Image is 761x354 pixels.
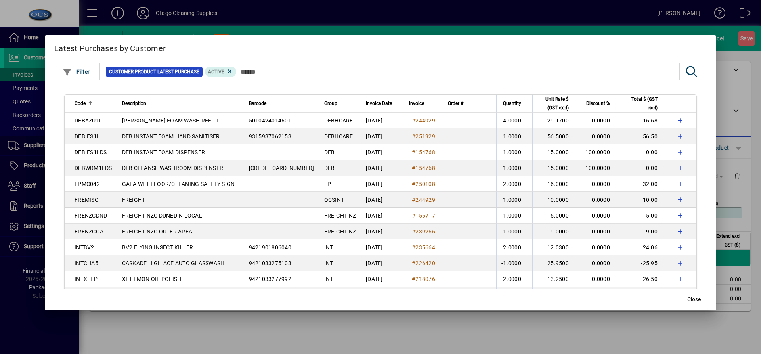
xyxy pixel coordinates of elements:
td: 16.0000 [532,176,580,192]
td: 1.0000 [496,192,532,208]
td: 56.5000 [532,128,580,144]
span: # [412,212,415,219]
a: #244929 [409,116,438,125]
a: #244929 [409,195,438,204]
span: INT [324,276,333,282]
span: 154768 [415,149,435,155]
span: # [412,181,415,187]
span: # [412,228,415,235]
button: Close [681,293,707,307]
span: DEBHCARE [324,133,353,140]
td: 1.0000 [496,128,532,144]
td: 4.0000 [496,113,532,128]
td: 2.0000 [496,271,532,287]
div: Total $ (GST excl) [626,95,665,112]
a: #154768 [409,148,438,157]
span: Close [687,295,701,304]
span: FPMC042 [75,181,100,187]
div: Barcode [249,99,314,108]
span: GALA WET FLOOR/CLEANING SAFETY SIGN [122,181,235,187]
td: [DATE] [361,224,404,239]
span: 226420 [415,260,435,266]
span: Active [208,69,224,75]
td: 1.0000 [496,224,532,239]
span: 5010424014601 [249,117,291,124]
a: #235664 [409,243,438,252]
span: Description [122,99,146,108]
td: 60.88 [621,287,669,303]
span: 239266 [415,228,435,235]
td: -25.95 [621,255,669,271]
div: Description [122,99,239,108]
span: # [412,276,415,282]
td: 60.8800 [532,287,580,303]
span: # [412,244,415,251]
span: DEB CLEANSE WASHROOM DISPENSER [122,165,224,171]
td: [DATE] [361,144,404,160]
span: FREIGHT [122,197,145,203]
div: Invoice Date [366,99,399,108]
td: 0.0000 [580,128,621,144]
td: 26.50 [621,271,669,287]
div: Group [324,99,356,108]
span: DEB [324,149,335,155]
a: #251929 [409,132,438,141]
span: Invoice [409,99,424,108]
span: 9421901806040 [249,244,291,251]
td: 32.00 [621,176,669,192]
td: 1.0000 [496,208,532,224]
span: Group [324,99,337,108]
span: # [412,260,415,266]
td: [DATE] [361,255,404,271]
div: Quantity [501,99,528,108]
td: 29.1700 [532,113,580,128]
td: [DATE] [361,287,404,303]
span: FP [324,181,331,187]
td: 100.0000 [580,160,621,176]
span: Discount % [586,99,610,108]
span: 250108 [415,181,435,187]
td: 5.00 [621,208,669,224]
td: 0.0000 [580,208,621,224]
td: 0.0000 [580,113,621,128]
span: INT [324,244,333,251]
span: 244929 [415,117,435,124]
span: Quantity [503,99,521,108]
span: Barcode [249,99,266,108]
span: FRENZCDND [75,212,107,219]
td: 1.0000 [496,144,532,160]
span: DEB INSTANT FOAM DISPENSER [122,149,205,155]
a: #226420 [409,259,438,268]
td: [DATE] [361,271,404,287]
span: XL LEMON OIL POLISH [122,276,182,282]
span: FREIGHT NZC OUTER AREA [122,228,193,235]
span: 154768 [415,165,435,171]
span: Filter [63,69,90,75]
td: 0.0000 [580,192,621,208]
div: Code [75,99,112,108]
td: 0.0000 [580,176,621,192]
td: 9.0000 [532,224,580,239]
a: #239266 [409,227,438,236]
span: 9421033277992 [249,276,291,282]
span: DEBWRM1LDS [75,165,112,171]
td: 12.0300 [532,239,580,255]
td: 0.00 [621,160,669,176]
span: 9315937062153 [249,133,291,140]
span: # [412,197,415,203]
td: [DATE] [361,239,404,255]
td: 1.0000 [496,160,532,176]
a: #218076 [409,275,438,283]
a: #250108 [409,180,438,188]
span: 155717 [415,212,435,219]
span: BV2 FLYING INSECT KILLER [122,244,193,251]
span: DEBAZU1L [75,117,102,124]
td: 0.0000 [580,239,621,255]
span: 218076 [415,276,435,282]
div: Order # [448,99,491,108]
span: Order # [448,99,463,108]
td: [DATE] [361,160,404,176]
span: Unit Rate $ (GST excl) [537,95,569,112]
td: [DATE] [361,176,404,192]
span: FRENZCOA [75,228,103,235]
